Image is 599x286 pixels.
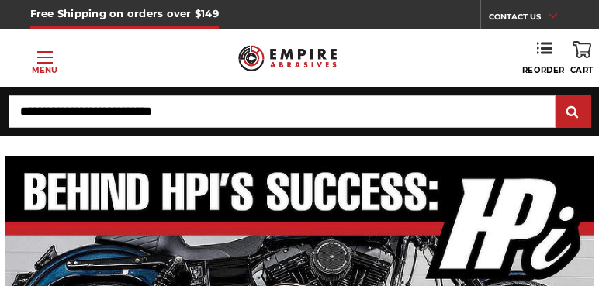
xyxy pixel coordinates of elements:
[37,57,53,58] span: Toggle menu
[238,39,338,78] img: Empire Abrasives
[522,65,565,75] span: Reorder
[570,41,594,75] a: Cart
[570,65,594,75] span: Cart
[489,8,569,29] a: CONTACT US
[558,97,589,128] input: Submit
[32,64,57,76] p: Menu
[522,41,565,75] a: Reorder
